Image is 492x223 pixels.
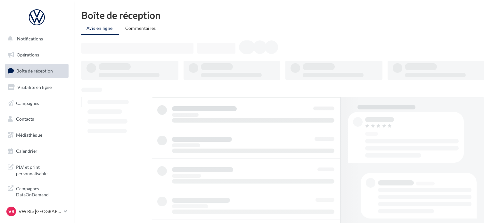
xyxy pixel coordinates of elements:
a: Boîte de réception [4,64,70,78]
a: Contacts [4,112,70,126]
span: Contacts [16,116,34,122]
span: Campagnes [16,100,39,106]
span: Campagnes DataOnDemand [16,184,66,198]
a: Campagnes [4,97,70,110]
span: VR [8,208,14,215]
span: Calendrier [16,148,37,154]
a: Médiathèque [4,128,70,142]
button: Notifications [4,32,67,46]
span: Notifications [17,36,43,41]
div: Boîte de réception [81,10,484,20]
span: Opérations [17,52,39,57]
span: Médiathèque [16,132,42,138]
p: VW Rte [GEOGRAPHIC_DATA] [19,208,61,215]
span: Boîte de réception [16,68,53,73]
a: Visibilité en ligne [4,81,70,94]
span: PLV et print personnalisable [16,163,66,176]
a: PLV et print personnalisable [4,160,70,179]
a: Campagnes DataOnDemand [4,182,70,201]
a: Opérations [4,48,70,62]
span: Visibilité en ligne [17,84,52,90]
a: VR VW Rte [GEOGRAPHIC_DATA] [5,205,69,218]
a: Calendrier [4,144,70,158]
span: Commentaires [125,25,156,31]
